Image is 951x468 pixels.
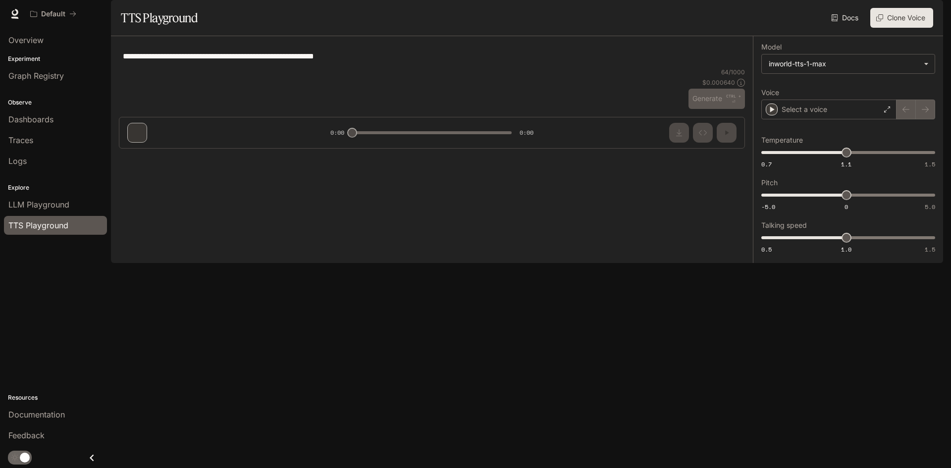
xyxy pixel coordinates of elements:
h1: TTS Playground [121,8,198,28]
span: 1.5 [925,245,935,254]
div: inworld-tts-1-max [762,54,935,73]
p: Pitch [761,179,778,186]
p: Model [761,44,782,51]
p: Temperature [761,137,803,144]
span: 0.7 [761,160,772,168]
span: 1.0 [841,245,851,254]
span: 1.1 [841,160,851,168]
p: Select a voice [782,104,827,114]
div: inworld-tts-1-max [769,59,919,69]
button: Clone Voice [870,8,933,28]
p: Default [41,10,65,18]
p: Voice [761,89,779,96]
span: 1.5 [925,160,935,168]
button: All workspaces [26,4,81,24]
span: 0 [845,203,848,211]
a: Docs [829,8,862,28]
p: $ 0.000640 [702,78,735,87]
p: 64 / 1000 [721,68,745,76]
p: Talking speed [761,222,807,229]
span: -5.0 [761,203,775,211]
span: 0.5 [761,245,772,254]
span: 5.0 [925,203,935,211]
